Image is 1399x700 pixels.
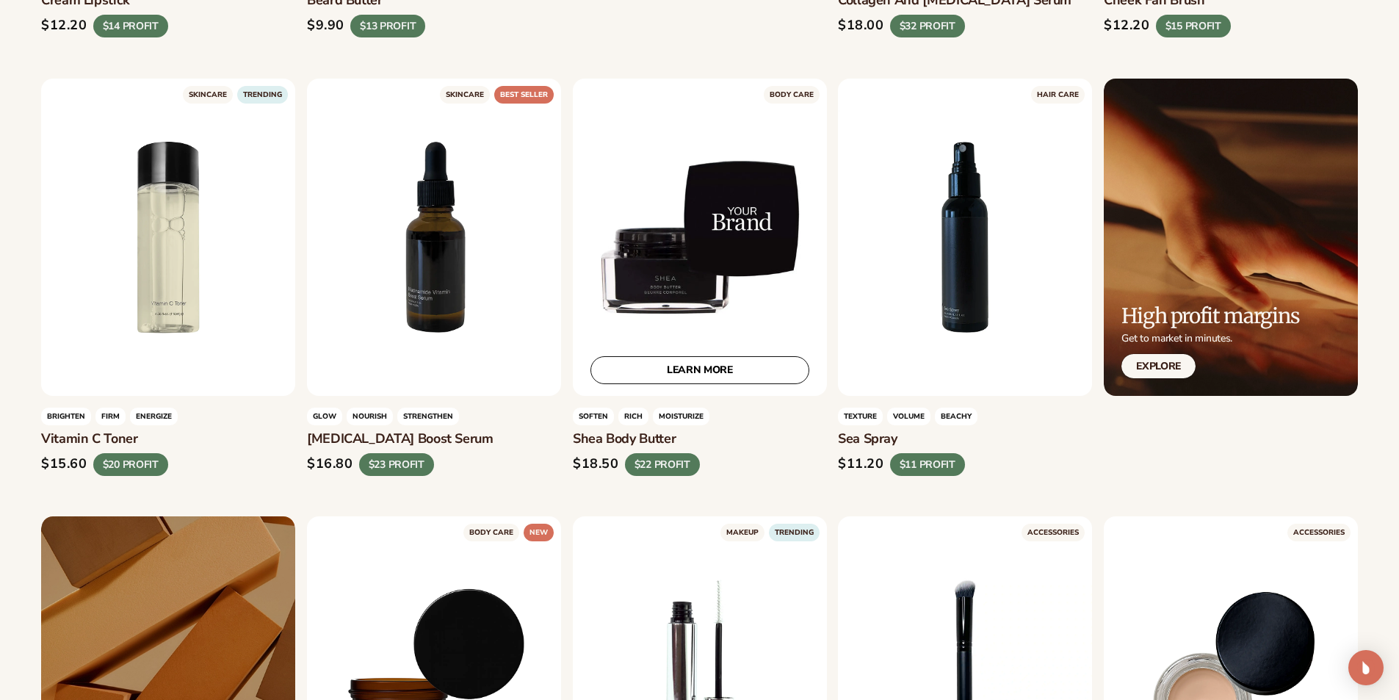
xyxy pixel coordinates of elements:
[307,18,344,35] div: $9.90
[347,408,393,425] span: nourish
[95,408,126,425] span: firm
[350,15,425,37] div: $13 PROFIT
[41,18,87,35] div: $12.20
[838,431,1092,447] h3: Sea spray
[1104,18,1150,35] div: $12.20
[1121,354,1196,378] a: Explore
[1156,15,1231,37] div: $15 PROFIT
[1348,650,1384,685] div: Open Intercom Messenger
[890,15,965,37] div: $32 PROFIT
[307,456,353,472] div: $16.80
[41,431,295,447] h3: Vitamin c toner
[41,456,87,472] div: $15.60
[93,15,168,37] div: $14 PROFIT
[93,453,168,476] div: $20 PROFIT
[838,408,883,425] span: Texture
[307,431,561,447] h3: [MEDICAL_DATA] boost serum
[618,408,648,425] span: rich
[573,431,827,447] h3: Shea body butter
[307,408,342,425] span: glow
[838,18,884,35] div: $18.00
[890,453,965,476] div: $11 PROFIT
[1121,305,1300,328] h2: High profit margins
[41,408,91,425] span: Brighten
[573,456,619,472] div: $18.50
[624,453,699,476] div: $22 PROFIT
[397,408,459,425] span: strengthen
[653,408,709,425] span: moisturize
[130,408,178,425] span: energize
[590,356,809,384] a: LEARN MORE
[838,456,884,472] div: $11.20
[358,453,433,476] div: $23 PROFIT
[935,408,977,425] span: beachy
[573,408,614,425] span: soften
[1121,332,1300,345] p: Get to market in minutes.
[887,408,930,425] span: volume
